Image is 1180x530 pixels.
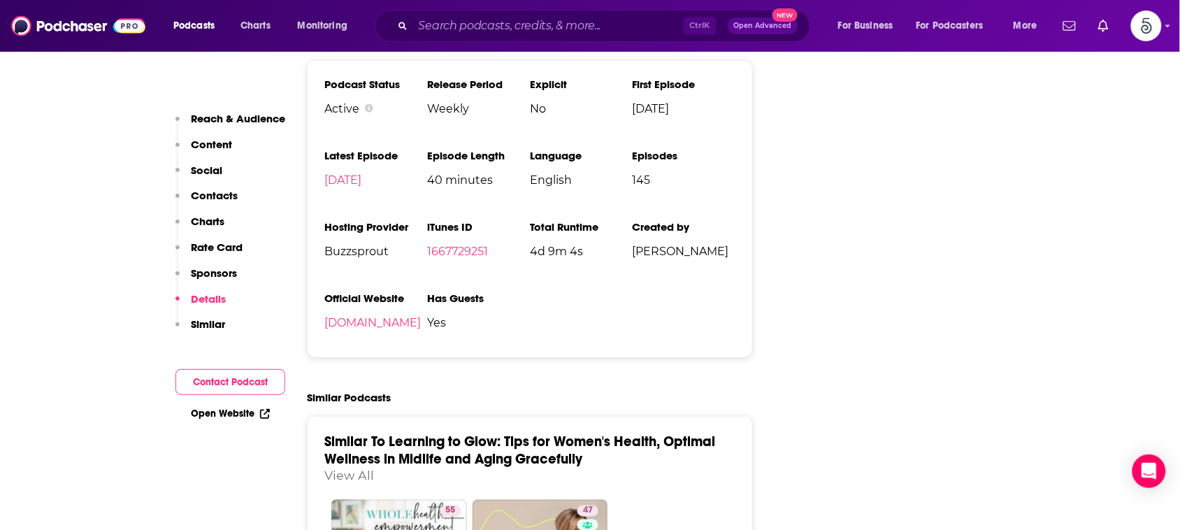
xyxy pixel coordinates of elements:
img: Podchaser - Follow, Share and Rate Podcasts [11,13,145,39]
button: Show profile menu [1131,10,1162,41]
a: Show notifications dropdown [1093,14,1114,38]
a: [DOMAIN_NAME] [324,316,421,329]
span: Charts [240,16,271,36]
button: open menu [288,15,366,37]
a: 55 [440,506,461,517]
button: Rate Card [175,241,243,266]
button: Sponsors [175,266,237,292]
button: Details [175,292,226,318]
div: Open Intercom Messenger [1132,454,1166,488]
h3: Podcast Status [324,78,427,91]
p: Rate Card [191,241,243,254]
p: Social [191,164,222,177]
div: Search podcasts, credits, & more... [388,10,823,42]
span: English [530,173,633,187]
button: Contact Podcast [175,369,285,395]
h3: iTunes ID [427,220,530,234]
a: Open Website [191,408,270,420]
p: Contacts [191,189,238,202]
a: Show notifications dropdown [1058,14,1081,38]
span: New [772,8,798,22]
h3: Episodes [633,149,735,162]
h3: Official Website [324,292,427,305]
span: Yes [427,316,530,329]
div: Active [324,102,427,115]
button: Reach & Audience [175,112,285,138]
span: [PERSON_NAME] [633,245,735,258]
h2: Similar Podcasts [307,392,391,405]
h3: Created by [633,220,735,234]
a: 1667729251 [427,245,488,258]
a: View All [324,468,374,483]
span: [DATE] [633,102,735,115]
h3: Release Period [427,78,530,91]
button: open menu [1004,15,1055,37]
span: Logged in as Spiral5-G2 [1131,10,1162,41]
span: Open Advanced [734,22,792,29]
span: 4d 9m 4s [530,245,633,258]
a: Charts [231,15,279,37]
button: Contacts [175,189,238,215]
img: User Profile [1131,10,1162,41]
h3: Language [530,149,633,162]
h3: Latest Episode [324,149,427,162]
a: 47 [577,506,598,517]
button: Charts [175,215,224,241]
button: open menu [907,15,1004,37]
span: Weekly [427,102,530,115]
h3: Total Runtime [530,220,633,234]
span: Monitoring [298,16,347,36]
a: Similar To Learning to Glow: Tips for Women's Health, Optimal Wellness in Midlife and Aging Grace... [324,434,715,468]
span: 145 [633,173,735,187]
p: Similar [191,317,225,331]
p: Details [191,292,226,306]
p: Charts [191,215,224,228]
p: Content [191,138,232,151]
span: No [530,102,633,115]
span: Podcasts [173,16,215,36]
button: open menu [828,15,911,37]
button: Content [175,138,232,164]
h3: Explicit [530,78,633,91]
input: Search podcasts, credits, & more... [413,15,684,37]
h3: Episode Length [427,149,530,162]
span: 47 [583,504,593,518]
button: open menu [164,15,233,37]
h3: First Episode [633,78,735,91]
h3: Has Guests [427,292,530,305]
span: More [1014,16,1037,36]
span: 40 minutes [427,173,530,187]
p: Reach & Audience [191,112,285,125]
span: 55 [446,504,456,518]
p: Sponsors [191,266,237,280]
button: Open AdvancedNew [728,17,798,34]
span: For Podcasters [916,16,984,36]
button: Social [175,164,222,189]
span: For Business [838,16,893,36]
button: Similar [175,317,225,343]
a: [DATE] [324,173,361,187]
span: Buzzsprout [324,245,427,258]
h3: Hosting Provider [324,220,427,234]
span: Ctrl K [684,17,717,35]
